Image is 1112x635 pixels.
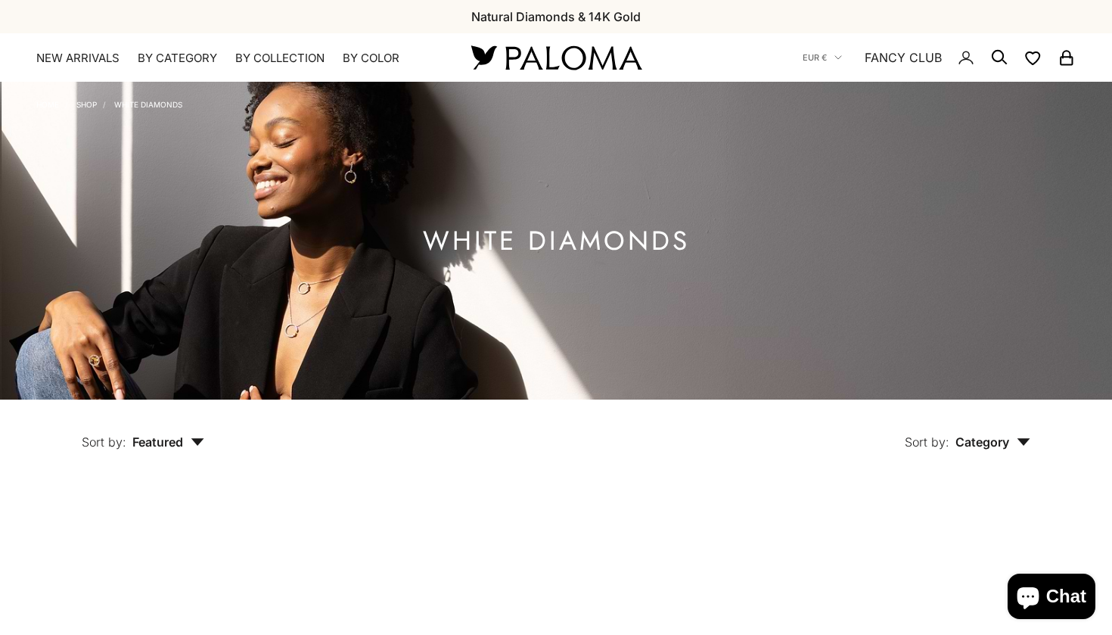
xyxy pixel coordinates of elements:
[803,33,1076,82] nav: Secondary navigation
[865,48,942,67] a: FANCY CLUB
[132,434,204,450] span: Featured
[235,51,325,66] summary: By Collection
[955,434,1030,450] span: Category
[82,434,126,450] span: Sort by:
[803,51,842,64] button: EUR €
[36,51,120,66] a: NEW ARRIVALS
[114,100,182,109] a: White Diamonds
[1003,574,1100,623] inbox-online-store-chat: Shopify online store chat
[36,97,182,109] nav: Breadcrumb
[905,434,949,450] span: Sort by:
[138,51,217,66] summary: By Category
[343,51,399,66] summary: By Color
[36,51,435,66] nav: Primary navigation
[423,232,690,251] h1: White Diamonds
[76,100,97,109] a: Shop
[870,400,1065,463] button: Sort by: Category
[47,400,239,463] button: Sort by: Featured
[471,7,641,26] p: Natural Diamonds & 14K Gold
[36,100,59,109] a: Home
[803,51,827,64] span: EUR €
